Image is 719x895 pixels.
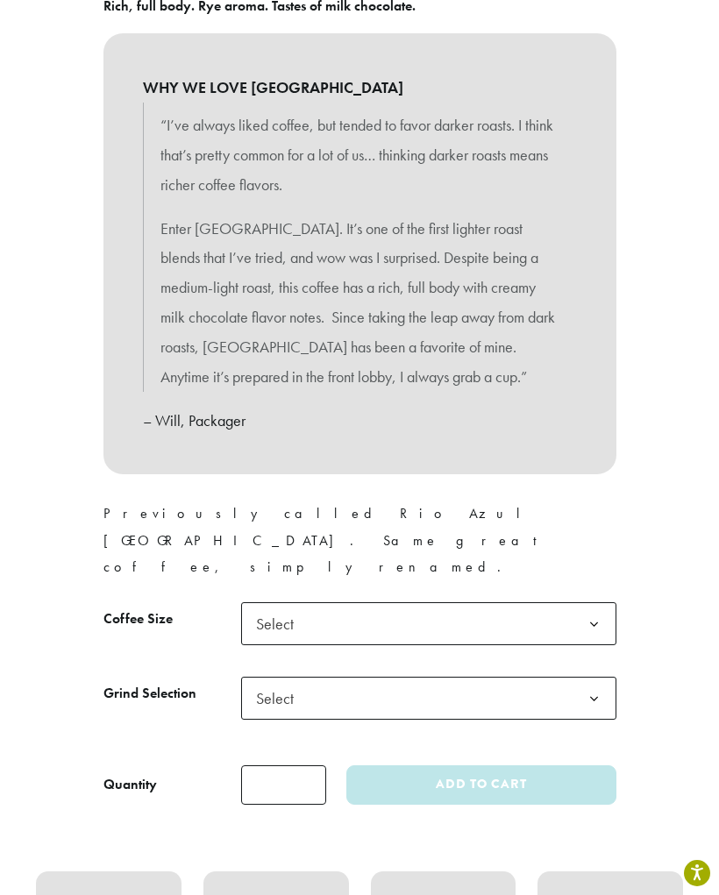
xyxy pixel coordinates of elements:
b: WHY WE LOVE [GEOGRAPHIC_DATA] [143,73,577,103]
span: Select [241,677,616,720]
span: Select [241,602,616,645]
span: Select [249,681,311,715]
label: Coffee Size [103,607,241,632]
p: – Will, Packager [143,406,577,436]
p: “I’ve always liked coffee, but tended to favor darker roasts. I think that’s pretty common for a ... [160,110,559,199]
p: Previously called Rio Azul [GEOGRAPHIC_DATA]. Same great coffee, simply renamed. [103,501,616,579]
div: Quantity [103,774,157,795]
button: Add to cart [346,765,616,805]
label: Grind Selection [103,681,241,707]
p: Enter [GEOGRAPHIC_DATA]. It’s one of the first lighter roast blends that I’ve tried, and wow was ... [160,214,559,392]
input: Product quantity [241,765,327,805]
span: Select [249,607,311,641]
